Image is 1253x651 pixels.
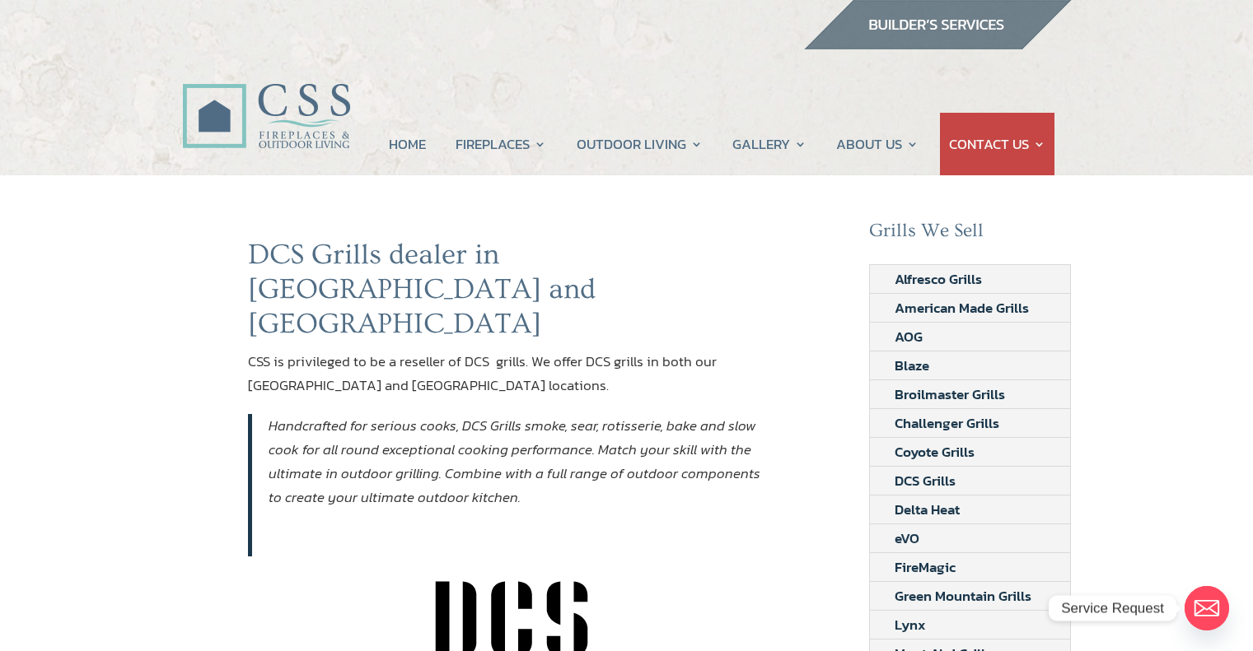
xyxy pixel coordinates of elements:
a: Coyote Grills [870,438,999,466]
a: builder services construction supply [803,34,1072,55]
a: American Made Grills [870,294,1054,322]
a: Email [1185,586,1229,630]
a: HOME [389,113,426,175]
h2: Grills We Sell [869,220,1072,251]
p: CSS is privileged to be a reseller of DCS grills. We offer DCS grills in both our [GEOGRAPHIC_DAT... [248,350,777,398]
a: CONTACT US [949,113,1045,175]
a: Delta Heat [870,495,984,523]
a: Lynx [870,611,951,639]
a: Challenger Grills [870,409,1024,437]
a: OUTDOOR LIVING [577,113,703,175]
em: Handcrafted for serious cooks, DCS Grills smoke, sear, rotisserie, bake and slow cook for all rou... [269,415,760,508]
a: Blaze [870,351,954,379]
a: ABOUT US [836,113,919,175]
a: Alfresco Grills [870,265,1007,293]
a: Green Mountain Grills [870,582,1056,610]
a: FireMagic [870,553,980,581]
a: GALLERY [732,113,807,175]
a: eVO [870,524,944,552]
a: AOG [870,323,947,351]
a: Broilmaster Grills [870,380,1030,408]
a: FIREPLACES [456,113,546,175]
h1: DCS Grills dealer in [GEOGRAPHIC_DATA] and [GEOGRAPHIC_DATA] [248,238,777,350]
a: DCS Grills [870,467,980,495]
img: CSS Fireplaces & Outdoor Living (Formerly Construction Solutions & Supply)- Jacksonville Ormond B... [182,38,350,157]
